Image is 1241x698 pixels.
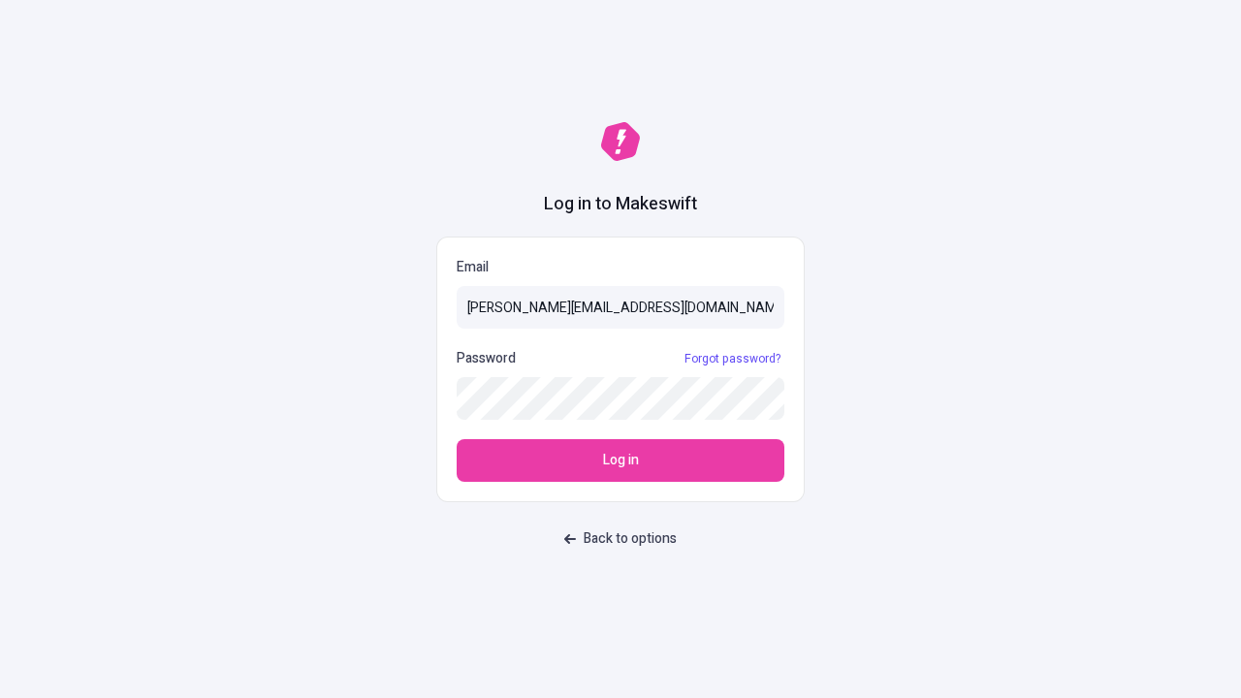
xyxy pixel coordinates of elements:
[457,257,784,278] p: Email
[457,439,784,482] button: Log in
[584,528,677,550] span: Back to options
[457,348,516,369] p: Password
[544,192,697,217] h1: Log in to Makeswift
[553,522,688,556] button: Back to options
[603,450,639,471] span: Log in
[457,286,784,329] input: Email
[681,351,784,366] a: Forgot password?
